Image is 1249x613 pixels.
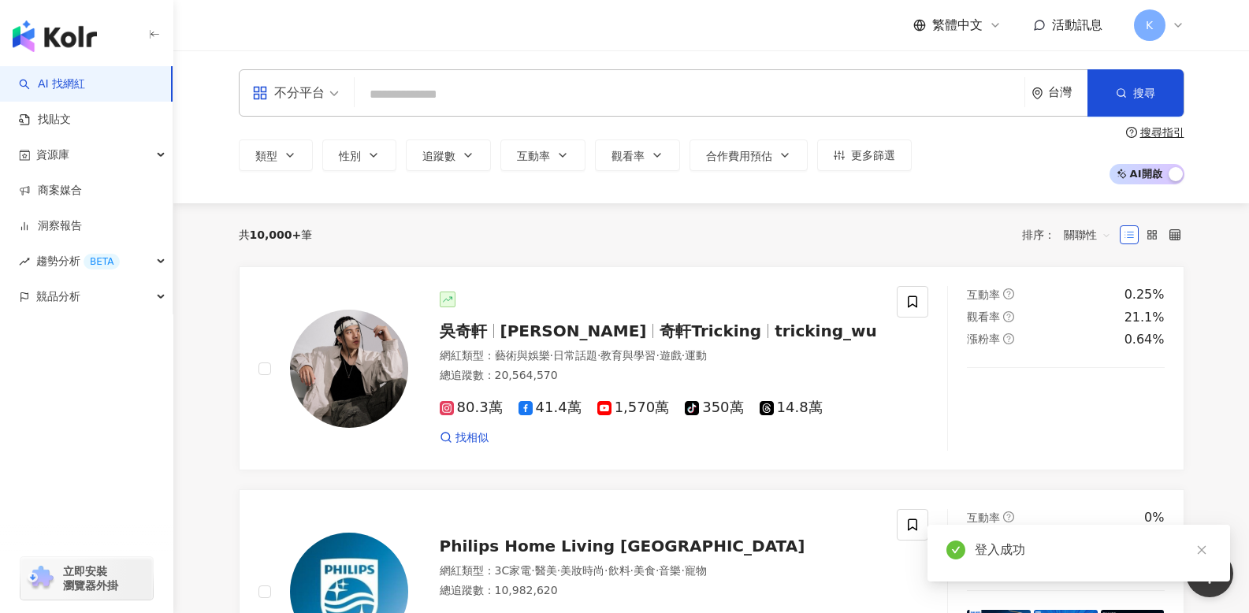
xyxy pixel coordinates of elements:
[440,368,879,384] div: 總追蹤數 ： 20,564,570
[19,183,82,199] a: 商案媒合
[685,399,743,416] span: 350萬
[967,310,1000,323] span: 觀看率
[706,150,772,162] span: 合作費用預估
[1052,17,1102,32] span: 活動訊息
[1144,509,1164,526] div: 0%
[252,80,325,106] div: 不分平台
[1003,288,1014,299] span: question-circle
[535,564,557,577] span: 醫美
[19,112,71,128] a: 找貼文
[597,399,670,416] span: 1,570萬
[932,17,983,34] span: 繁體中文
[1140,126,1184,139] div: 搜尋指引
[36,279,80,314] span: 競品分析
[440,537,805,555] span: Philips Home Living [GEOGRAPHIC_DATA]
[440,430,489,446] a: 找相似
[660,321,761,340] span: 奇軒Tricking
[517,150,550,162] span: 互動率
[817,139,912,171] button: 更多篩選
[1196,544,1207,555] span: close
[422,150,455,162] span: 追蹤數
[531,564,534,577] span: ·
[946,541,965,559] span: check-circle
[630,564,634,577] span: ·
[440,399,503,416] span: 80.3萬
[1133,87,1155,99] span: 搜尋
[495,349,550,362] span: 藝術與娛樂
[455,430,489,446] span: 找相似
[1064,222,1111,247] span: 關聯性
[775,321,877,340] span: tricking_wu
[851,149,895,162] span: 更多篩選
[595,139,680,171] button: 觀看率
[1048,86,1087,99] div: 台灣
[440,321,487,340] span: 吳奇軒
[63,564,118,593] span: 立即安裝 瀏覽器外掛
[975,541,1211,559] div: 登入成功
[20,557,153,600] a: chrome extension立即安裝 瀏覽器外掛
[1126,127,1137,138] span: question-circle
[19,256,30,267] span: rise
[1146,17,1153,34] span: K
[1032,87,1043,99] span: environment
[25,566,56,591] img: chrome extension
[239,266,1184,470] a: KOL Avatar吳奇軒[PERSON_NAME]奇軒Trickingtricking_wu網紅類型：藝術與娛樂·日常話題·教育與學習·遊戲·運動總追蹤數：20,564,57080.3萬41....
[500,139,585,171] button: 互動率
[1101,387,1165,451] img: post-image
[1124,286,1165,303] div: 0.25%
[255,150,277,162] span: 類型
[967,333,1000,345] span: 漲粉率
[1034,387,1098,451] img: post-image
[681,564,684,577] span: ·
[1124,309,1165,326] div: 21.1%
[339,150,361,162] span: 性別
[608,564,630,577] span: 飲料
[440,583,879,599] div: 總追蹤數 ： 10,982,620
[557,564,560,577] span: ·
[685,564,707,577] span: 寵物
[634,564,656,577] span: 美食
[659,564,681,577] span: 音樂
[1087,69,1184,117] button: 搜尋
[611,150,645,162] span: 觀看率
[656,349,659,362] span: ·
[13,20,97,52] img: logo
[600,349,656,362] span: 教育與學習
[1003,333,1014,344] span: question-circle
[597,349,600,362] span: ·
[656,564,659,577] span: ·
[322,139,396,171] button: 性別
[500,321,647,340] span: [PERSON_NAME]
[550,349,553,362] span: ·
[1022,222,1120,247] div: 排序：
[84,254,120,269] div: BETA
[406,139,491,171] button: 追蹤數
[495,564,532,577] span: 3C家電
[36,243,120,279] span: 趨勢分析
[604,564,608,577] span: ·
[36,137,69,173] span: 資源庫
[239,139,313,171] button: 類型
[290,310,408,428] img: KOL Avatar
[440,563,879,579] div: 網紅類型 ：
[1124,331,1165,348] div: 0.64%
[660,349,682,362] span: 遊戲
[440,348,879,364] div: 網紅類型 ：
[239,228,313,241] div: 共 筆
[1003,511,1014,522] span: question-circle
[690,139,808,171] button: 合作費用預估
[1003,311,1014,322] span: question-circle
[553,349,597,362] span: 日常話題
[685,349,707,362] span: 運動
[967,511,1000,524] span: 互動率
[560,564,604,577] span: 美妝時尚
[967,288,1000,301] span: 互動率
[682,349,685,362] span: ·
[519,399,582,416] span: 41.4萬
[19,76,85,92] a: searchAI 找網紅
[967,387,1031,451] img: post-image
[19,218,82,234] a: 洞察報告
[252,85,268,101] span: appstore
[760,399,823,416] span: 14.8萬
[250,228,302,241] span: 10,000+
